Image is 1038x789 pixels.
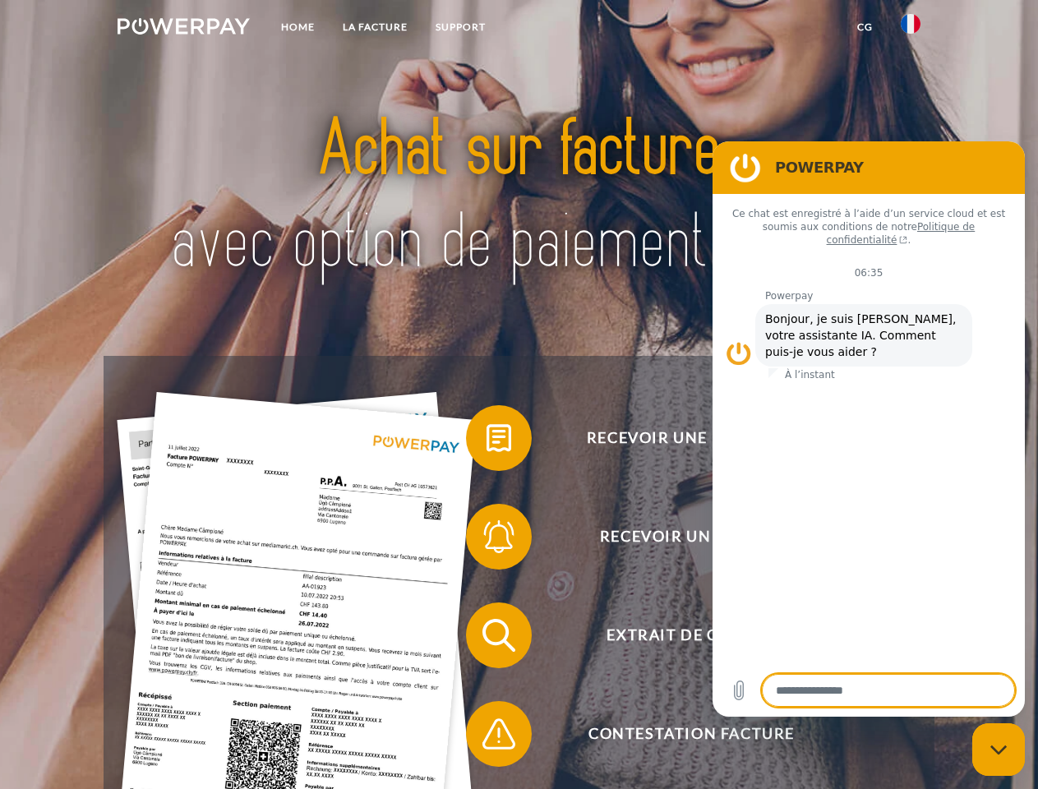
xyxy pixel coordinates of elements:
[157,79,881,315] img: title-powerpay_fr.svg
[901,14,920,34] img: fr
[490,504,893,570] span: Recevoir un rappel?
[490,602,893,668] span: Extrait de compte
[118,18,250,35] img: logo-powerpay-white.svg
[478,713,519,754] img: qb_warning.svg
[490,405,893,471] span: Recevoir une facture ?
[713,141,1025,717] iframe: Fenêtre de messagerie
[843,12,887,42] a: CG
[466,504,893,570] button: Recevoir un rappel?
[478,516,519,557] img: qb_bell.svg
[490,701,893,767] span: Contestation Facture
[478,615,519,656] img: qb_search.svg
[329,12,422,42] a: LA FACTURE
[466,602,893,668] button: Extrait de compte
[267,12,329,42] a: Home
[422,12,500,42] a: Support
[466,701,893,767] button: Contestation Facture
[478,418,519,459] img: qb_bill.svg
[972,723,1025,776] iframe: Bouton de lancement de la fenêtre de messagerie, conversation en cours
[466,405,893,471] button: Recevoir une facture ?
